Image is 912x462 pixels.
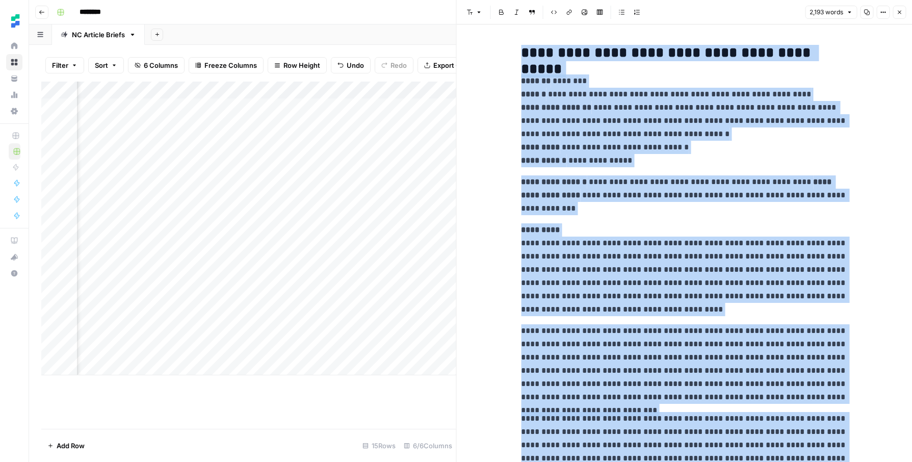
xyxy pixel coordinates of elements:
button: What's new? [6,249,22,265]
button: 6 Columns [128,57,185,73]
div: NC Article Briefs [72,30,125,40]
span: Export CSV [433,60,470,70]
span: Freeze Columns [204,60,257,70]
div: 15 Rows [358,438,400,454]
button: Help + Support [6,265,22,281]
button: Freeze Columns [189,57,264,73]
div: What's new? [7,249,22,265]
span: Undo [347,60,364,70]
a: Browse [6,54,22,70]
span: Filter [52,60,68,70]
button: Redo [375,57,413,73]
button: Workspace: Ten Speed [6,8,22,34]
img: Ten Speed Logo [6,12,24,30]
button: Row Height [268,57,327,73]
span: Add Row [57,441,85,451]
a: AirOps Academy [6,233,22,249]
button: Undo [331,57,371,73]
button: 2,193 words [805,6,857,19]
div: 6/6 Columns [400,438,456,454]
button: Filter [45,57,84,73]
a: Settings [6,103,22,119]
span: 6 Columns [144,60,178,70]
span: Row Height [283,60,320,70]
a: Home [6,38,22,54]
button: Add Row [41,438,91,454]
span: Sort [95,60,108,70]
button: Sort [88,57,124,73]
a: Usage [6,87,22,103]
a: NC Article Briefs [52,24,145,45]
span: 2,193 words [810,8,843,17]
span: Redo [390,60,407,70]
a: Your Data [6,70,22,87]
button: Export CSV [418,57,476,73]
